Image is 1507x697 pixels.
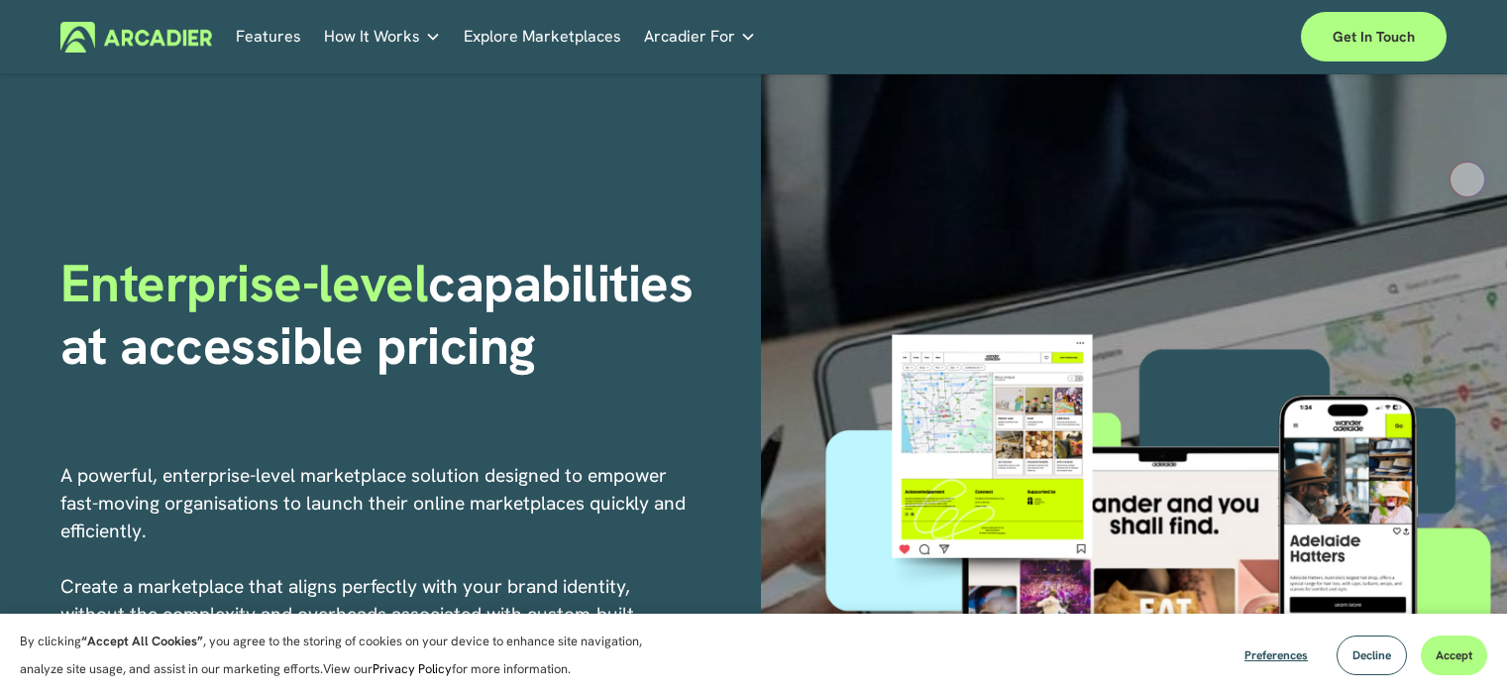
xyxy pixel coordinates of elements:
span: Preferences [1244,647,1308,663]
span: Enterprise-level [60,249,429,317]
span: How It Works [324,23,420,51]
a: Explore Marketplaces [464,22,621,53]
button: Decline [1337,636,1407,675]
a: folder dropdown [324,22,441,53]
strong: “Accept All Cookies” [81,633,203,649]
button: Preferences [1230,636,1323,675]
strong: capabilities at accessible pricing [60,249,706,379]
span: Arcadier For [644,23,735,51]
a: Get in touch [1301,12,1447,61]
a: folder dropdown [644,22,756,53]
span: Accept [1436,647,1472,663]
img: Arcadier [60,22,212,53]
a: Features [236,22,301,53]
a: Privacy Policy [373,660,452,677]
p: By clicking , you agree to the storing of cookies on your device to enhance site navigation, anal... [20,628,664,683]
span: Decline [1352,647,1391,663]
button: Accept [1421,636,1487,675]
